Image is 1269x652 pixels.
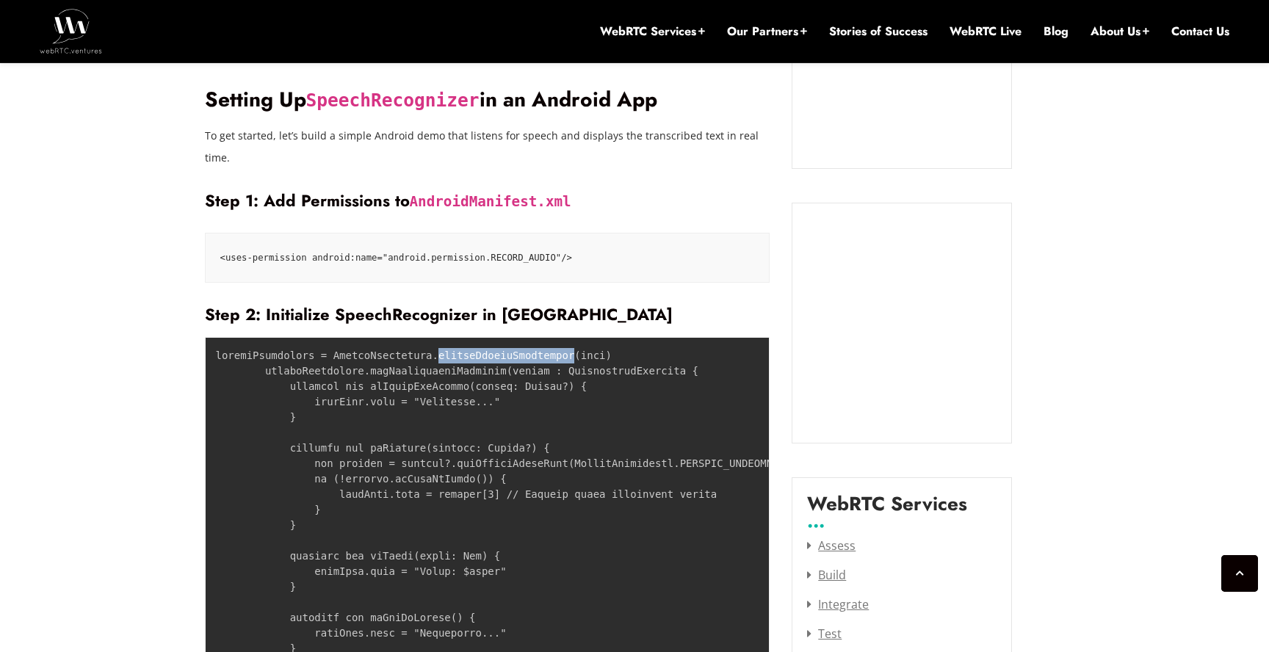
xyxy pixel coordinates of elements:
[40,9,102,53] img: WebRTC.ventures
[829,23,928,40] a: Stories of Success
[807,218,997,428] iframe: Embedded CTA
[306,90,480,111] code: SpeechRecognizer
[1091,23,1149,40] a: About Us
[807,567,846,583] a: Build
[1044,23,1069,40] a: Blog
[220,248,755,267] code: <uses-permission android:name="android.permission.RECORD_AUDIO"/>
[410,193,571,210] code: AndroidManifest.xml
[205,305,770,325] h3: Step 2: Initialize SpeechRecognizer in [GEOGRAPHIC_DATA]
[807,537,856,554] a: Assess
[727,23,807,40] a: Our Partners
[205,191,770,211] h3: Step 1: Add Permissions to
[1171,23,1229,40] a: Contact Us
[807,626,842,642] a: Test
[600,23,705,40] a: WebRTC Services
[807,493,967,526] label: WebRTC Services
[950,23,1022,40] a: WebRTC Live
[807,596,869,612] a: Integrate
[205,87,770,113] h2: Setting Up in an Android App
[205,125,770,169] p: To get started, let’s build a simple Android demo that listens for speech and displays the transc...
